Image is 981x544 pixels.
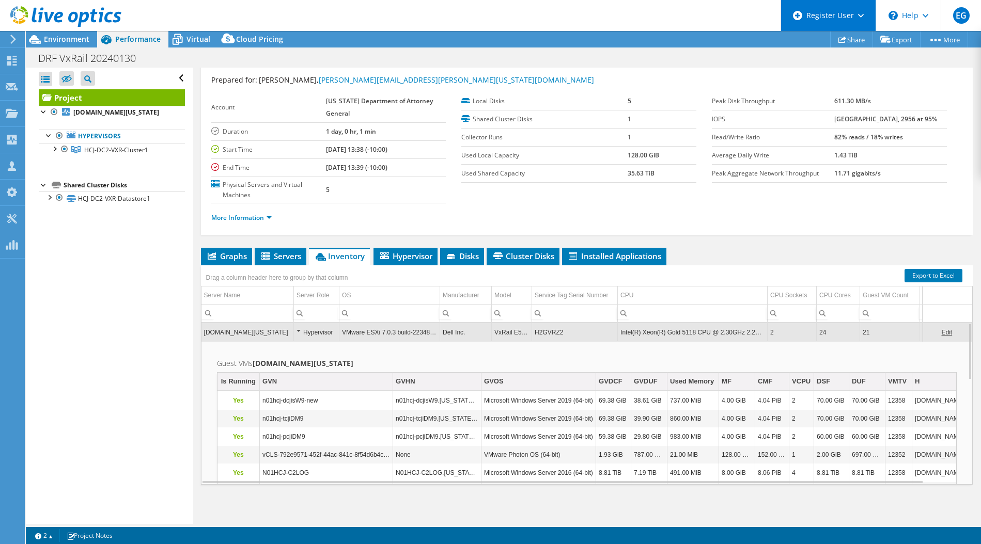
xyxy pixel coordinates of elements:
[722,375,731,388] div: MF
[888,375,907,388] div: VMTV
[211,145,326,155] label: Start Time
[817,375,830,388] div: DSF
[789,428,814,446] td: Column VCPU, Value 2
[532,304,618,322] td: Column Service Tag Serial Number, Filter cell
[532,323,618,341] td: Column Service Tag Serial Number, Value H2GVRZ2
[217,410,260,428] td: Column Is Running, Value Yes
[755,446,789,464] td: Column CMF, Value 152.00 TiB
[915,375,920,388] div: H
[259,75,594,85] span: [PERSON_NAME],
[596,464,631,482] td: Column GVDCF, Value 8.81 TiB
[461,150,628,161] label: Used Local Capacity
[860,304,920,322] td: Column Guest VM Count, Filter cell
[620,289,633,301] div: CPU
[220,430,257,443] p: Yes
[618,286,768,305] td: CPU Column
[445,251,479,261] span: Disks
[39,106,185,119] a: [DOMAIN_NAME][US_STATE]
[834,97,871,105] b: 611.30 MB/s
[768,323,817,341] td: Column CPU Sockets, Value 2
[319,75,594,85] a: [PERSON_NAME][EMAIL_ADDRESS][PERSON_NAME][US_STATE][DOMAIN_NAME]
[339,304,440,322] td: Column OS, Filter cell
[326,127,376,136] b: 1 day, 0 hr, 1 min
[440,323,492,341] td: Column Manufacturer, Value Dell Inc.
[618,323,768,341] td: Column CPU, Value Intel(R) Xeon(R) Gold 5118 CPU @ 2.30GHz 2.29 GHz
[755,464,789,482] td: Column CMF, Value 8.06 PiB
[789,392,814,410] td: Column VCPU, Value 2
[379,251,432,261] span: Hypervisor
[440,286,492,305] td: Manufacturer Column
[481,446,596,464] td: Column GVOS, Value VMware Photon OS (64-bit)
[814,392,849,410] td: Column DSF, Value 70.00 GiB
[461,132,628,142] label: Collector Runs
[634,375,658,388] div: GVDUF
[817,323,860,341] td: Column CPU Cores, Value 24
[217,446,260,464] td: Column Is Running, Value Yes
[628,133,631,141] b: 1
[667,373,719,391] td: Used Memory Column
[294,286,339,305] td: Server Role Column
[920,286,958,305] td: Memory Column
[39,143,185,156] a: HCJ-DC2-VXR-Cluster1
[326,145,387,154] b: [DATE] 13:38 (-10:00)
[393,428,481,446] td: Column GVHN, Value n01hcj-pcjiDM9.hawaii.local
[849,373,885,391] td: DUF Column
[342,289,351,301] div: OS
[712,132,834,142] label: Read/Write Ratio
[712,114,834,124] label: IOPS
[596,428,631,446] td: Column GVDCF, Value 59.38 GiB
[494,289,511,301] div: Model
[211,163,326,173] label: End Time
[220,412,257,425] p: Yes
[39,191,185,205] a: HCJ-DC2-VXR-Datastore1
[492,323,532,341] td: Column Model, Value VxRail E560F
[220,467,257,479] p: Yes
[294,304,339,322] td: Column Server Role, Filter cell
[885,410,912,428] td: Column VMTV, Value 12358
[206,251,247,261] span: Graphs
[326,185,330,194] b: 5
[28,529,60,542] a: 2
[186,34,210,44] span: Virtual
[817,304,860,322] td: Column CPU Cores, Filter cell
[535,289,609,301] div: Service Tag Serial Number
[885,392,912,410] td: Column VMTV, Value 12358
[631,428,667,446] td: Column GVDUF, Value 29.80 GiB
[719,428,755,446] td: Column MF, Value 4.00 GiB
[443,289,479,301] div: Manufacturer
[719,373,755,391] td: MF Column
[326,97,433,118] b: [US_STATE] Department of Attorney General
[34,53,152,64] h1: DRF VxRail 20240130
[201,323,294,341] td: Column Server Name, Value n01hcj-vxr22.hcjdcvx.hawaii.gov
[628,115,631,123] b: 1
[873,31,921,47] a: Export
[596,410,631,428] td: Column GVDCF, Value 69.38 GiB
[492,304,532,322] td: Column Model, Filter cell
[73,108,159,117] b: [DOMAIN_NAME][US_STATE]
[920,304,958,322] td: Column Memory, Filter cell
[260,251,301,261] span: Servers
[830,31,873,47] a: Share
[667,446,719,464] td: Column Used Memory, Value 21.00 MiB
[481,410,596,428] td: Column GVOS, Value Microsoft Windows Server 2019 (64-bit)
[628,97,631,105] b: 5
[84,146,148,154] span: HCJ-DC2-VXR-Cluster1
[393,373,481,391] td: GVHN Column
[852,375,866,388] div: DUF
[863,289,909,301] div: Guest VM Count
[885,428,912,446] td: Column VMTV, Value 12358
[393,410,481,428] td: Column GVHN, Value n01hcj-tcjiDM9.hawaii.local
[59,529,120,542] a: Project Notes
[755,428,789,446] td: Column CMF, Value 4.04 PiB
[885,373,912,391] td: VMTV Column
[297,326,336,339] div: Hypervisor
[220,394,257,407] p: Yes
[631,392,667,410] td: Column GVDUF, Value 38.61 GiB
[461,114,628,124] label: Shared Cluster Disks
[920,31,968,47] a: More
[115,34,161,44] span: Performance
[260,464,393,482] td: Column GVN, Value N01HCJ-C2LOG
[889,11,898,20] svg: \n
[628,169,655,178] b: 35.63 TiB
[221,375,256,388] div: Is Running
